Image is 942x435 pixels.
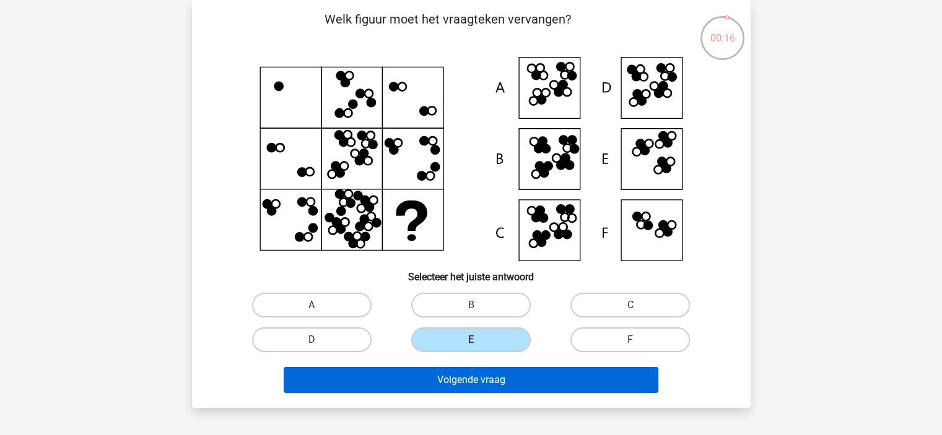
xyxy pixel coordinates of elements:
[411,293,531,317] label: B
[411,327,531,352] label: E
[284,367,658,393] button: Volgende vraag
[252,293,372,317] label: A
[212,10,684,47] p: Welk figuur moet het vraagteken vervangen?
[252,327,372,352] label: D
[570,293,690,317] label: C
[212,261,731,283] h6: Selecteer het juiste antwoord
[699,15,746,46] div: 00:16
[570,327,690,352] label: F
